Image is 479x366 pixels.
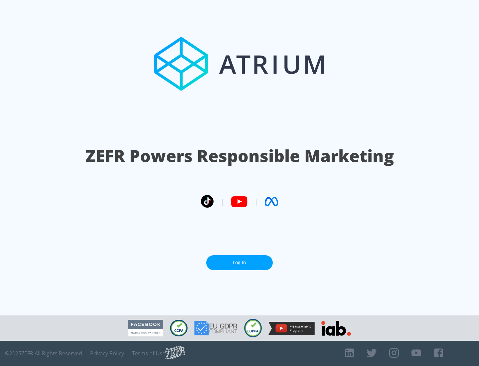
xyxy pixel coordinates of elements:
span: | [254,197,258,207]
img: YouTube Measurement Program [268,322,315,335]
a: Log In [206,255,273,270]
a: Privacy Policy [90,350,124,357]
h1: ZEFR Powers Responsible Marketing [85,144,394,167]
img: IAB [321,321,351,336]
img: CCPA Compliant [170,320,188,336]
img: Facebook Marketing Partner [128,320,163,337]
span: | [220,197,224,207]
img: COPPA Compliant [244,319,262,337]
img: GDPR Compliant [194,321,238,335]
a: Terms of Use [132,350,165,357]
span: © 2025 ZEFR All Rights Reserved [5,350,82,357]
